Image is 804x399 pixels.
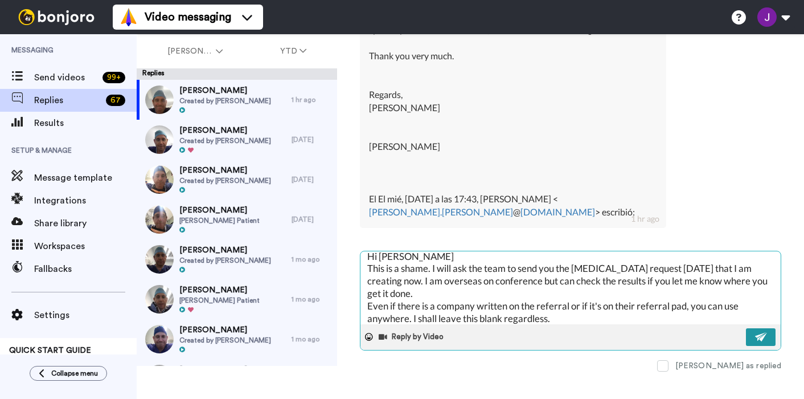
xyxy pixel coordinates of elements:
a: [PERSON_NAME]Created by [PERSON_NAME]1 mo ago [137,239,337,279]
span: Created by [PERSON_NAME] [179,176,271,185]
div: [DATE] [292,215,331,224]
span: [PERSON_NAME] [179,85,271,96]
div: 99 + [102,72,125,83]
span: Video messaging [145,9,231,25]
a: [PERSON_NAME]Created by [PERSON_NAME]2 mo ago [137,359,337,399]
span: [PERSON_NAME] [179,125,271,136]
div: Replies [137,68,337,80]
button: YTD [252,41,335,62]
div: 1 mo ago [292,335,331,344]
a: [PERSON_NAME][PERSON_NAME] Patient[DATE] [137,199,337,239]
span: Results [34,116,137,130]
img: ae999219-89b6-493e-9764-7edfb4604438-thumb.jpg [145,365,174,393]
div: 1 mo ago [292,295,331,304]
div: 1 hr ago [292,95,331,104]
img: bj-logo-header-white.svg [14,9,99,25]
span: [PERSON_NAME] [167,46,214,57]
a: [PERSON_NAME]Created by [PERSON_NAME]1 hr ago [137,80,337,120]
a: [PERSON_NAME].[PERSON_NAME] [369,206,513,217]
a: [PERSON_NAME]Created by [PERSON_NAME][DATE] [137,120,337,160]
div: 67 [106,95,125,106]
span: Send videos [34,71,98,84]
a: [PERSON_NAME]Created by [PERSON_NAME]1 mo ago [137,319,337,359]
img: 5a964ca4-0f86-46cf-8cdf-8320441e9adc-thumb.jpg [145,245,174,274]
img: send-white.svg [755,332,768,341]
span: [PERSON_NAME] [179,364,271,376]
img: ca8b4927-8d3d-492f-88d6-665a36eb10b0-thumb.jpg [145,85,174,114]
span: [PERSON_NAME] [179,245,271,256]
span: Created by [PERSON_NAME] [179,96,271,105]
span: Fallbacks [34,262,137,276]
div: 1 hr ago [631,213,659,225]
span: Integrations [34,194,137,207]
span: Message template [34,171,137,185]
button: Reply by Video [378,328,447,345]
div: [PERSON_NAME] as replied [675,360,781,372]
span: Workspaces [34,239,137,253]
button: [PERSON_NAME] [139,41,252,62]
span: Settings [34,308,137,322]
span: [PERSON_NAME] [179,165,271,176]
img: bd21a434-694d-4ce9-970a-e6bdd2248e7e-thumb.jpg [145,285,174,313]
span: Created by [PERSON_NAME] [179,136,271,145]
img: vm-color.svg [120,8,138,26]
span: QUICK START GUIDE [9,347,91,355]
span: [PERSON_NAME] [179,324,271,336]
span: Created by [PERSON_NAME] [179,336,271,345]
div: [DATE] [292,135,331,144]
span: Collapse menu [51,369,98,378]
a: [DOMAIN_NAME] [520,206,595,217]
span: Created by [PERSON_NAME] [179,256,271,265]
a: [PERSON_NAME][PERSON_NAME] Patient1 mo ago [137,279,337,319]
span: Replies [34,93,101,107]
div: 1 mo ago [292,255,331,264]
img: eee1ec5f-323e-4b03-bc8a-429de363e0b6-thumb.jpg [145,125,174,154]
div: [DATE] [292,175,331,184]
span: [PERSON_NAME] Patient [179,216,260,225]
span: Share library [34,217,137,230]
img: c74863dd-63c7-4589-b395-3b8f04eb9197-thumb.jpg [145,205,174,234]
img: 351aa9ac-3d48-451d-adfb-c5249f74f00a-thumb.jpg [145,165,174,194]
span: [PERSON_NAME] [179,284,260,296]
textarea: Hi [PERSON_NAME] This is a shame. I will ask the team to send you the [MEDICAL_DATA] request [DAT... [360,251,781,324]
a: [PERSON_NAME]Created by [PERSON_NAME][DATE] [137,160,337,199]
button: Collapse menu [30,366,107,381]
span: [PERSON_NAME] Patient [179,296,260,305]
img: dd21f2be-1005-4c16-ae8d-5c83500c4568-thumb.jpg [145,325,174,353]
span: [PERSON_NAME] [179,205,260,216]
